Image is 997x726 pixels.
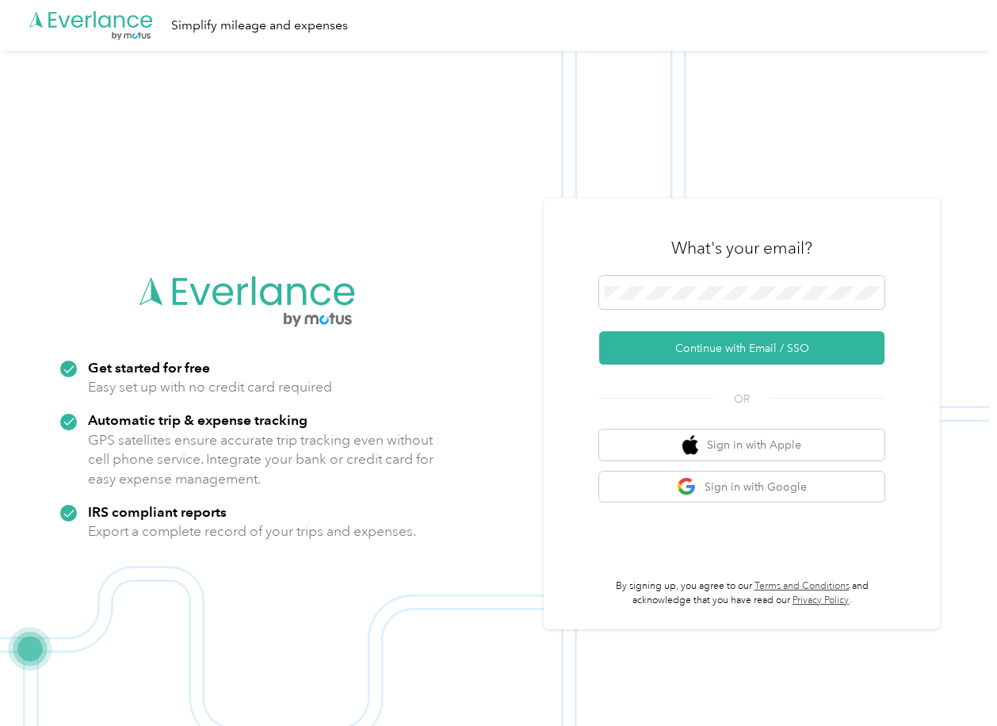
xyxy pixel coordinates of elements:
img: apple logo [682,435,698,455]
img: google logo [677,477,697,497]
p: By signing up, you agree to our and acknowledge that you have read our . [599,579,884,607]
iframe: Everlance-gr Chat Button Frame [908,637,997,726]
span: OR [714,391,770,407]
a: Privacy Policy [793,594,849,606]
h3: What's your email? [671,237,812,259]
a: Terms and Conditions [754,580,850,592]
button: Continue with Email / SSO [599,331,884,365]
p: GPS satellites ensure accurate trip tracking even without cell phone service. Integrate your bank... [88,430,434,489]
div: Simplify mileage and expenses [171,16,348,36]
strong: Automatic trip & expense tracking [88,411,308,428]
button: apple logoSign in with Apple [599,430,884,460]
p: Easy set up with no credit card required [88,377,332,397]
strong: Get started for free [88,359,210,376]
button: google logoSign in with Google [599,472,884,502]
strong: IRS compliant reports [88,503,227,520]
p: Export a complete record of your trips and expenses. [88,522,416,541]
